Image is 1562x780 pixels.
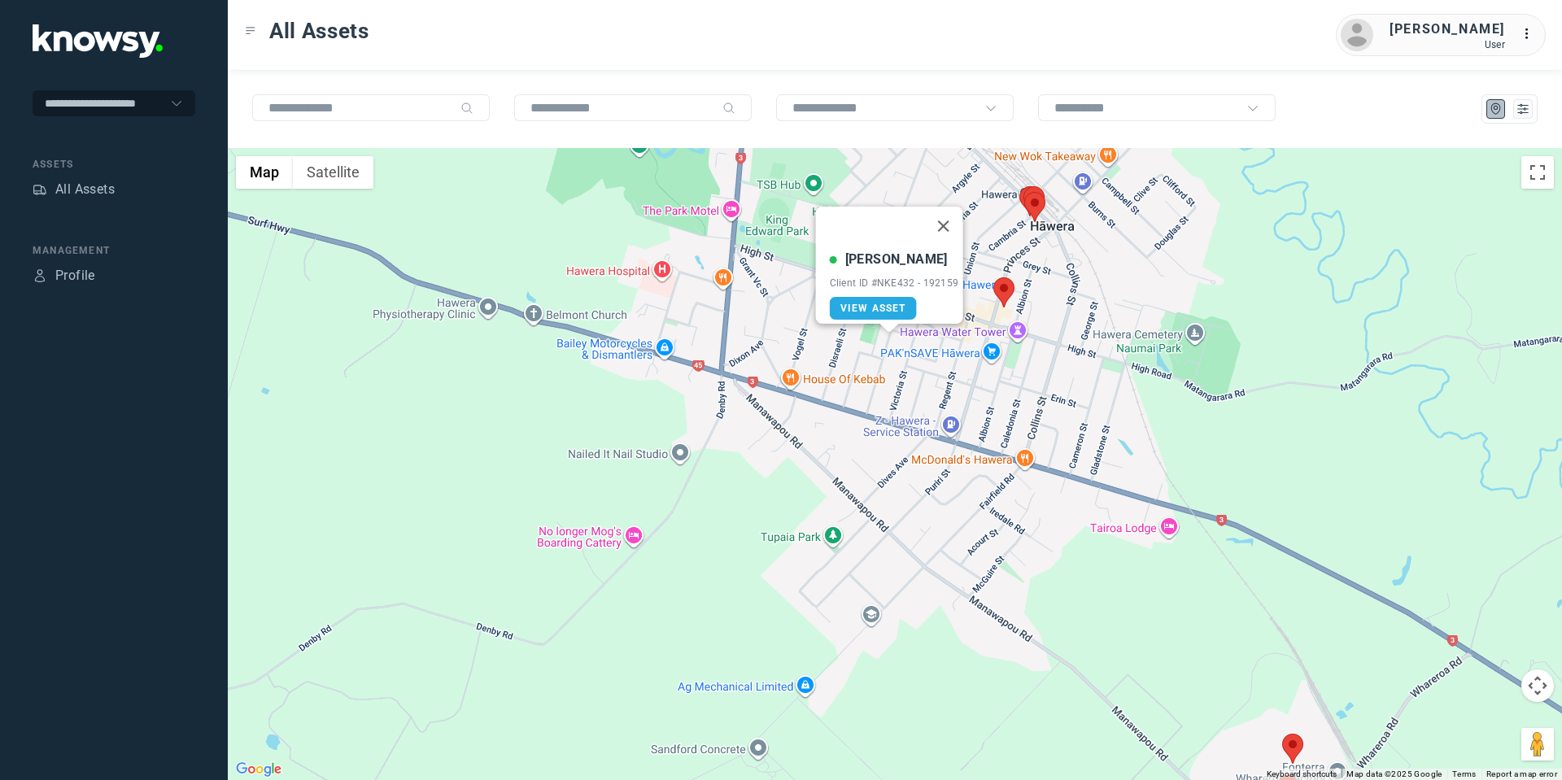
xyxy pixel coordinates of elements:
[1489,102,1503,116] div: Map
[55,180,115,199] div: All Assets
[722,102,735,115] div: Search
[840,303,906,314] span: View Asset
[33,268,47,283] div: Profile
[460,102,473,115] div: Search
[232,759,286,780] a: Open this area in Google Maps (opens a new window)
[1521,669,1554,702] button: Map camera controls
[1522,28,1538,40] tspan: ...
[1346,769,1442,778] span: Map data ©2025 Google
[830,297,917,320] a: View Asset
[33,266,95,285] a: ProfileProfile
[33,157,195,172] div: Assets
[1390,20,1505,39] div: [PERSON_NAME]
[1521,24,1541,44] div: :
[33,24,163,58] img: Application Logo
[1341,19,1373,51] img: avatar.png
[33,182,47,197] div: Assets
[236,156,293,189] button: Show street map
[1390,39,1505,50] div: User
[1516,102,1530,116] div: List
[245,25,256,37] div: Toggle Menu
[1486,769,1557,778] a: Report a map error
[923,207,962,246] button: Close
[232,759,286,780] img: Google
[1452,769,1477,778] a: Terms (opens in new tab)
[830,277,959,289] div: Client ID #NKE432 - 192159
[33,180,115,199] a: AssetsAll Assets
[33,243,195,258] div: Management
[293,156,373,189] button: Show satellite imagery
[269,16,369,46] span: All Assets
[845,250,948,269] div: [PERSON_NAME]
[1521,24,1541,46] div: :
[1521,156,1554,189] button: Toggle fullscreen view
[1521,728,1554,760] button: Drag Pegman onto the map to open Street View
[1267,769,1337,780] button: Keyboard shortcuts
[55,266,95,285] div: Profile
